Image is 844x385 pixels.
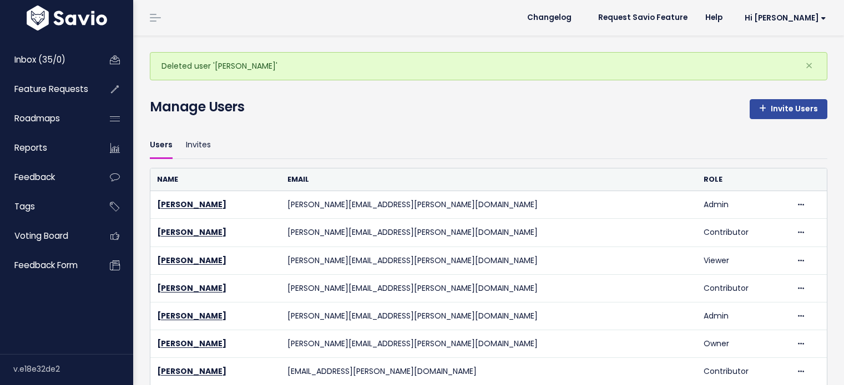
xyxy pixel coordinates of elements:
[750,99,827,119] a: Invite Users
[14,259,78,271] span: Feedback form
[14,201,35,212] span: Tags
[281,330,697,358] td: [PERSON_NAME][EMAIL_ADDRESS][PERSON_NAME][DOMAIN_NAME]
[3,253,92,278] a: Feedback form
[697,219,789,247] td: Contributor
[527,14,572,22] span: Changelog
[281,247,697,274] td: [PERSON_NAME][EMAIL_ADDRESS][PERSON_NAME][DOMAIN_NAME]
[281,168,697,191] th: Email
[3,47,92,73] a: Inbox (35/0)
[24,6,110,30] img: logo-white.9d6f32f41409.svg
[3,76,92,102] a: Feature Requests
[697,330,789,358] td: Owner
[157,227,226,238] a: [PERSON_NAME]
[697,274,789,302] td: Contributor
[805,57,813,75] span: ×
[697,168,789,191] th: Role
[150,168,281,191] th: Name
[697,191,789,219] td: Admin
[14,83,88,95] span: Feature Requests
[157,338,226,349] a: [PERSON_NAME]
[697,302,789,330] td: Admin
[14,54,65,65] span: Inbox (35/0)
[150,52,827,80] div: Deleted user '[PERSON_NAME]'
[281,191,697,219] td: [PERSON_NAME][EMAIL_ADDRESS][PERSON_NAME][DOMAIN_NAME]
[589,9,696,26] a: Request Savio Feature
[696,9,731,26] a: Help
[157,283,226,294] a: [PERSON_NAME]
[150,97,244,117] h4: Manage Users
[731,9,835,27] a: Hi [PERSON_NAME]
[3,165,92,190] a: Feedback
[281,302,697,330] td: [PERSON_NAME][EMAIL_ADDRESS][PERSON_NAME][DOMAIN_NAME]
[150,132,173,158] a: Users
[186,132,211,158] a: Invites
[157,366,226,377] a: [PERSON_NAME]
[794,53,824,79] button: Close
[14,112,60,124] span: Roadmaps
[3,106,92,131] a: Roadmaps
[697,247,789,274] td: Viewer
[13,355,133,383] div: v.e18e32de2
[3,135,92,161] a: Reports
[745,14,826,22] span: Hi [PERSON_NAME]
[3,194,92,219] a: Tags
[14,171,55,183] span: Feedback
[157,310,226,321] a: [PERSON_NAME]
[157,199,226,210] a: [PERSON_NAME]
[3,223,92,249] a: Voting Board
[157,255,226,266] a: [PERSON_NAME]
[14,230,68,242] span: Voting Board
[14,142,47,153] span: Reports
[281,219,697,247] td: [PERSON_NAME][EMAIL_ADDRESS][PERSON_NAME][DOMAIN_NAME]
[281,274,697,302] td: [PERSON_NAME][EMAIL_ADDRESS][PERSON_NAME][DOMAIN_NAME]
